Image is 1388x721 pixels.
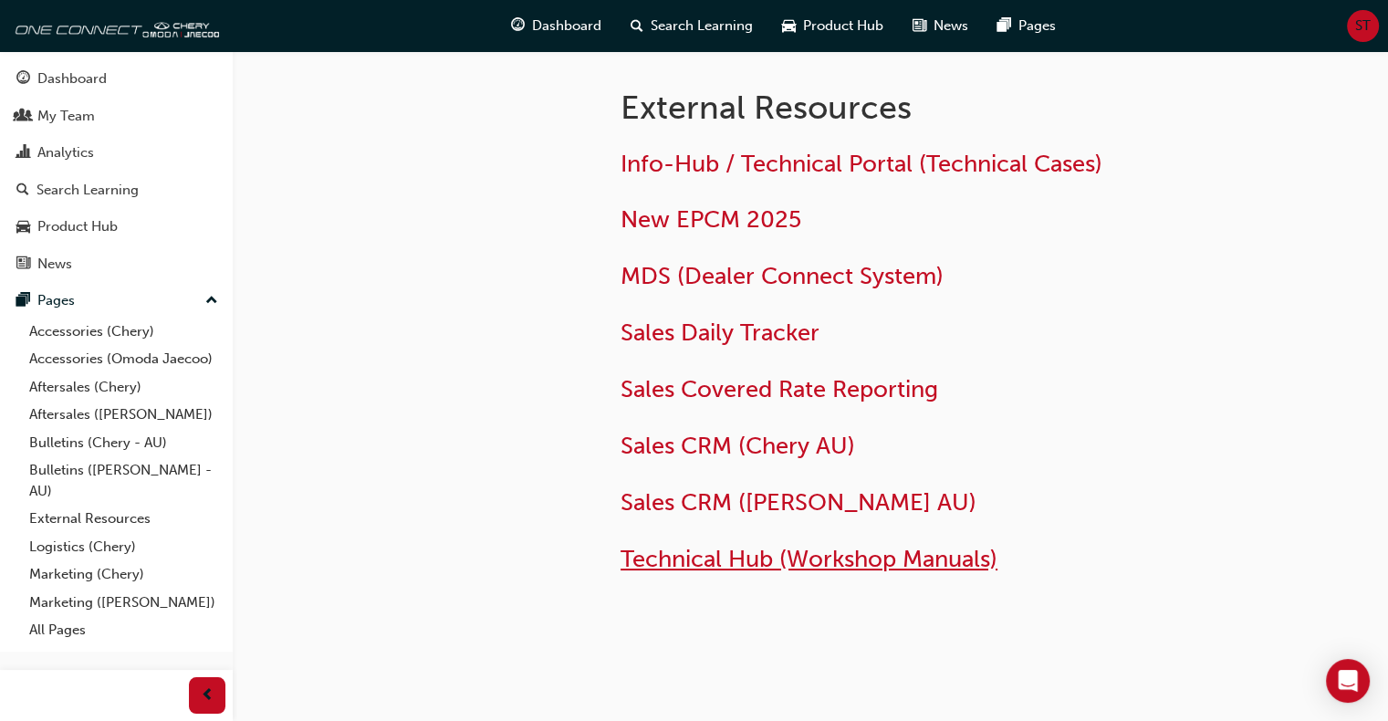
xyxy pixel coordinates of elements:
[22,456,225,505] a: Bulletins ([PERSON_NAME] - AU)
[621,150,1102,178] a: Info-Hub / Technical Portal (Technical Cases)
[1347,10,1379,42] button: ST
[22,560,225,589] a: Marketing (Chery)
[7,284,225,318] button: Pages
[621,88,1219,128] h1: External Resources
[16,256,30,273] span: news-icon
[621,432,855,460] a: Sales CRM (Chery AU)
[16,293,30,309] span: pages-icon
[621,319,819,347] a: Sales Daily Tracker
[201,684,214,707] span: prev-icon
[496,7,616,45] a: guage-iconDashboard
[511,15,525,37] span: guage-icon
[22,345,225,373] a: Accessories (Omoda Jaecoo)
[7,210,225,244] a: Product Hub
[7,58,225,284] button: DashboardMy TeamAnalyticsSearch LearningProduct HubNews
[37,106,95,127] div: My Team
[7,99,225,133] a: My Team
[22,401,225,429] a: Aftersales ([PERSON_NAME])
[16,71,30,88] span: guage-icon
[1326,659,1370,703] div: Open Intercom Messenger
[37,68,107,89] div: Dashboard
[22,616,225,644] a: All Pages
[7,247,225,281] a: News
[16,109,30,125] span: people-icon
[37,290,75,311] div: Pages
[22,589,225,617] a: Marketing ([PERSON_NAME])
[37,216,118,237] div: Product Hub
[22,533,225,561] a: Logistics (Chery)
[934,16,968,37] span: News
[9,7,219,44] img: oneconnect
[1355,16,1371,37] span: ST
[532,16,601,37] span: Dashboard
[767,7,898,45] a: car-iconProduct Hub
[22,318,225,346] a: Accessories (Chery)
[913,15,926,37] span: news-icon
[22,505,225,533] a: External Resources
[16,183,29,199] span: search-icon
[983,7,1070,45] a: pages-iconPages
[898,7,983,45] a: news-iconNews
[621,262,944,290] a: MDS (Dealer Connect System)
[616,7,767,45] a: search-iconSearch Learning
[621,205,801,234] a: New EPCM 2025
[16,145,30,162] span: chart-icon
[621,545,997,573] a: Technical Hub (Workshop Manuals)
[7,62,225,96] a: Dashboard
[7,136,225,170] a: Analytics
[1018,16,1056,37] span: Pages
[782,15,796,37] span: car-icon
[16,219,30,235] span: car-icon
[803,16,883,37] span: Product Hub
[205,289,218,313] span: up-icon
[7,173,225,207] a: Search Learning
[22,373,225,402] a: Aftersales (Chery)
[37,180,139,201] div: Search Learning
[22,429,225,457] a: Bulletins (Chery - AU)
[621,488,976,517] a: Sales CRM ([PERSON_NAME] AU)
[621,375,938,403] a: Sales Covered Rate Reporting
[651,16,753,37] span: Search Learning
[631,15,643,37] span: search-icon
[37,254,72,275] div: News
[37,142,94,163] div: Analytics
[997,15,1011,37] span: pages-icon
